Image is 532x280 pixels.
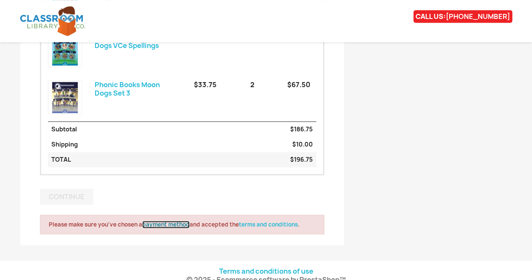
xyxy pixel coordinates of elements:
[446,12,510,21] a: [PHONE_NUMBER]
[190,137,316,152] td: $10.00
[190,122,316,137] td: $186.75
[48,80,82,115] img: phonics-moon-dogs-series-set-3-vowel-spellings-series.jpg
[40,215,324,234] article: Please make sure you've chosen a and accepted the .
[95,80,160,98] a: Phonic Books Moon Dogs Set 3
[48,33,82,67] img: phonics-moon-dogs-vce.jpg
[182,80,228,89] div: $33.75
[40,189,93,205] button: Continue
[48,137,190,152] td: Shipping
[20,6,85,36] img: Classroom Library Company
[142,221,190,228] a: payment method
[48,122,190,137] td: Subtotal
[190,152,316,167] td: $196.75
[51,155,71,163] span: Total
[239,221,298,228] a: terms and conditions
[229,80,275,89] div: 2
[219,267,313,276] a: Terms and conditions of use
[413,10,512,23] div: CALL US:
[275,80,322,89] div: $67.50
